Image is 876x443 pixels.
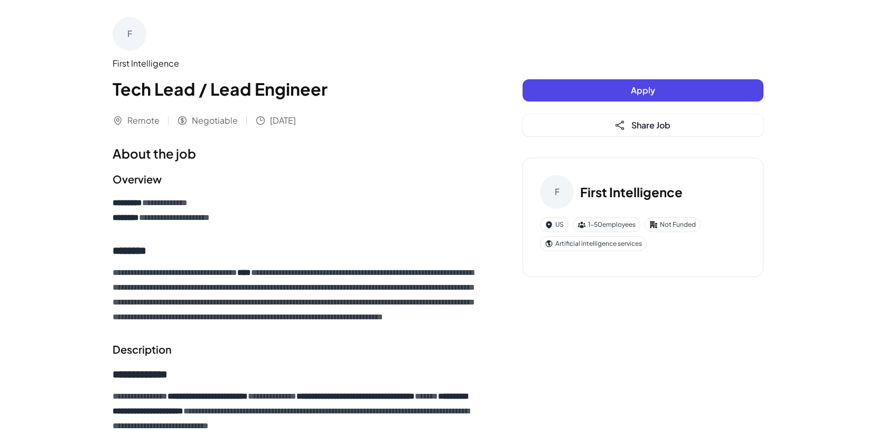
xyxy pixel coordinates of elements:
[113,17,146,51] div: F
[113,57,480,70] div: First Intelligence
[580,182,683,201] h3: First Intelligence
[631,119,670,131] span: Share Job
[113,76,480,101] h1: Tech Lead / Lead Engineer
[540,236,647,251] div: Artificial intelligence services
[113,144,480,163] h1: About the job
[270,114,296,127] span: [DATE]
[523,114,763,136] button: Share Job
[113,171,480,187] h2: Overview
[540,217,569,232] div: US
[113,342,480,357] h2: Description
[540,175,574,209] div: F
[573,217,640,232] div: 1-50 employees
[127,114,160,127] span: Remote
[192,114,238,127] span: Negotiable
[523,79,763,101] button: Apply
[631,85,655,96] span: Apply
[645,217,701,232] div: Not Funded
